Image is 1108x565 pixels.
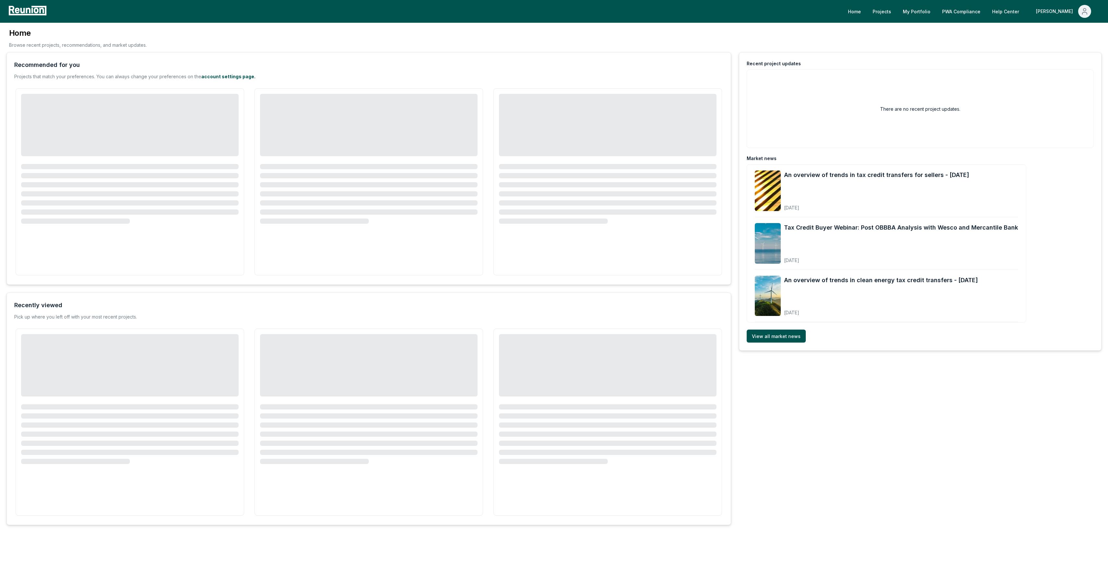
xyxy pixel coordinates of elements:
[747,60,801,67] div: Recent project updates
[201,74,255,79] a: account settings page.
[784,305,978,316] div: [DATE]
[755,223,781,264] img: Tax Credit Buyer Webinar: Post OBBBA Analysis with Wesco and Mercantile Bank
[784,223,1018,232] a: Tax Credit Buyer Webinar: Post OBBBA Analysis with Wesco and Mercantile Bank
[9,28,147,38] h3: Home
[747,330,806,343] a: View all market news
[784,252,1018,264] div: [DATE]
[755,170,781,211] img: An overview of trends in tax credit transfers for sellers - September 2025
[843,5,1102,18] nav: Main
[14,74,201,79] span: Projects that match your preferences. You can always change your preferences on the
[987,5,1024,18] a: Help Center
[755,276,781,316] img: An overview of trends in clean energy tax credit transfers - August 2025
[843,5,866,18] a: Home
[14,60,80,69] div: Recommended for you
[784,170,969,180] a: An overview of trends in tax credit transfers for sellers - [DATE]
[14,301,62,310] div: Recently viewed
[867,5,896,18] a: Projects
[1036,5,1076,18] div: [PERSON_NAME]
[898,5,936,18] a: My Portfolio
[1031,5,1096,18] button: [PERSON_NAME]
[14,314,137,320] div: Pick up where you left off with your most recent projects.
[880,106,960,112] h2: There are no recent project updates.
[784,276,978,285] a: An overview of trends in clean energy tax credit transfers - [DATE]
[784,200,969,211] div: [DATE]
[747,155,777,162] div: Market news
[9,42,147,48] p: Browse recent projects, recommendations, and market updates.
[937,5,986,18] a: PWA Compliance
